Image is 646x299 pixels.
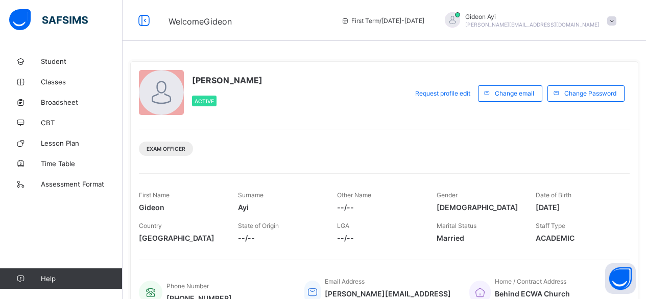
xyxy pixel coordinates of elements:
[41,98,123,106] span: Broadsheet
[139,222,162,229] span: Country
[41,57,123,65] span: Student
[341,17,424,25] span: session/term information
[536,222,565,229] span: Staff Type
[437,191,458,199] span: Gender
[536,234,619,242] span: ACADEMIC
[41,139,123,147] span: Lesson Plan
[337,222,349,229] span: LGA
[325,278,365,285] span: Email Address
[238,234,322,242] span: --/--
[139,234,223,242] span: [GEOGRAPHIC_DATA]
[605,263,636,294] button: Open asap
[195,98,214,104] span: Active
[435,12,621,29] div: GideonAyi
[238,222,279,229] span: State of Origin
[465,13,600,20] span: Gideon Ayi
[139,203,223,212] span: Gideon
[437,222,476,229] span: Marital Status
[495,278,566,285] span: Home / Contract Address
[169,16,232,27] span: Welcome Gideon
[41,159,123,168] span: Time Table
[192,75,262,85] span: [PERSON_NAME]
[536,203,619,212] span: [DATE]
[41,119,123,127] span: CBT
[238,203,322,212] span: Ayi
[437,203,520,212] span: [DEMOGRAPHIC_DATA]
[41,78,123,86] span: Classes
[9,9,88,31] img: safsims
[536,191,571,199] span: Date of Birth
[337,234,421,242] span: --/--
[41,180,123,188] span: Assessment Format
[139,191,170,199] span: First Name
[437,234,520,242] span: Married
[166,282,209,290] span: Phone Number
[415,89,470,97] span: Request profile edit
[337,203,421,212] span: --/--
[41,274,122,283] span: Help
[147,146,185,152] span: Exam Officer
[495,89,534,97] span: Change email
[238,191,264,199] span: Surname
[564,89,616,97] span: Change Password
[465,21,600,28] span: [PERSON_NAME][EMAIL_ADDRESS][DOMAIN_NAME]
[337,191,371,199] span: Other Name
